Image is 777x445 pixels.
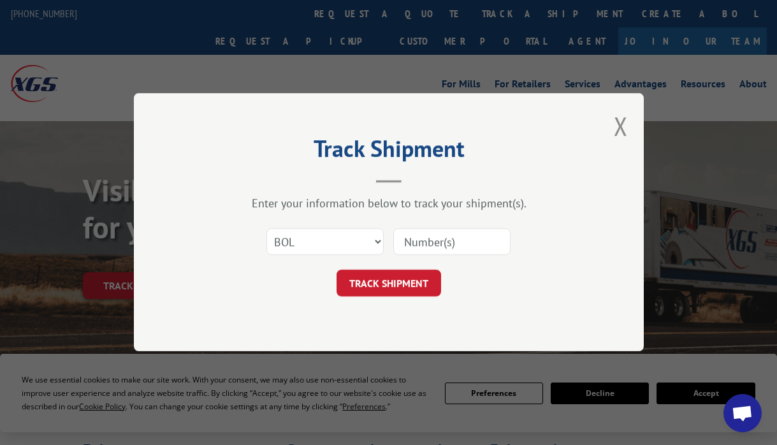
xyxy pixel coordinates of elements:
[337,270,441,297] button: TRACK SHIPMENT
[614,109,628,143] button: Close modal
[198,140,580,164] h2: Track Shipment
[198,196,580,211] div: Enter your information below to track your shipment(s).
[723,394,762,432] div: Open chat
[393,229,511,256] input: Number(s)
